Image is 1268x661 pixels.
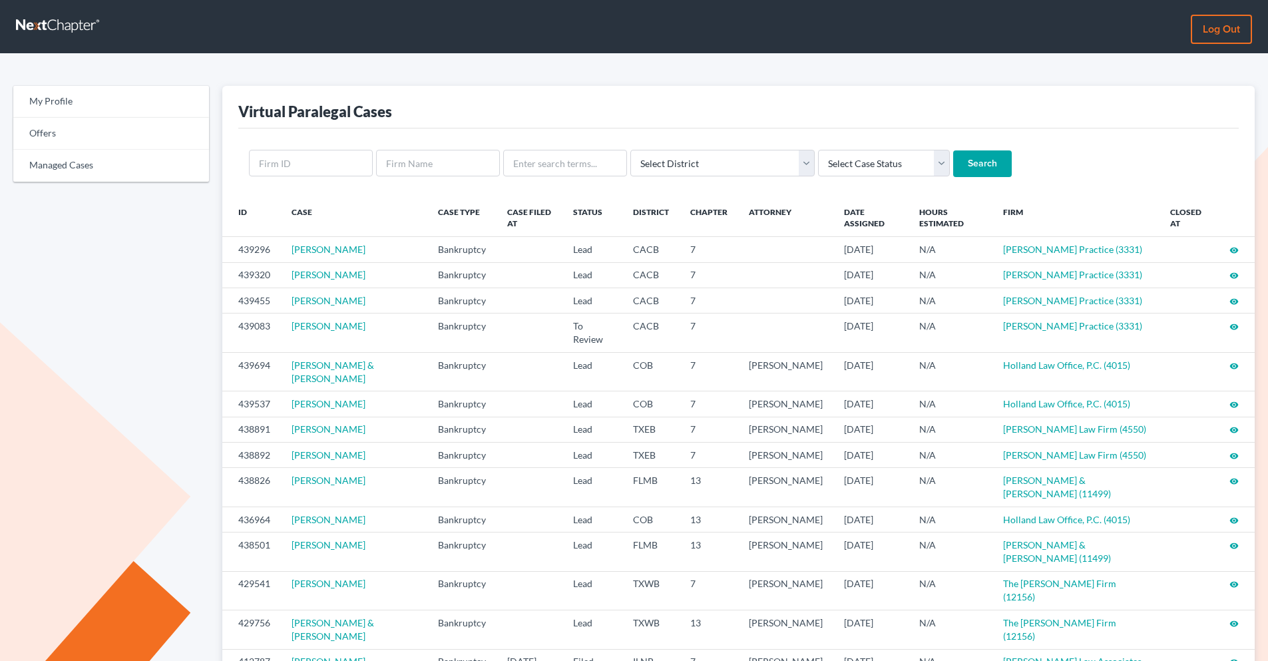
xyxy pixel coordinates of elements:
i: visibility [1229,451,1239,461]
td: Bankruptcy [427,443,497,468]
td: [PERSON_NAME] [738,610,833,649]
td: Lead [562,610,622,649]
i: visibility [1229,580,1239,589]
td: N/A [909,352,992,391]
td: N/A [909,443,992,468]
td: 7 [680,571,738,610]
input: Firm ID [249,150,373,176]
td: Lead [562,417,622,442]
td: Bankruptcy [427,314,497,352]
i: visibility [1229,322,1239,331]
a: visibility [1229,617,1239,628]
a: visibility [1229,449,1239,461]
th: Chapter [680,198,738,237]
td: 7 [680,391,738,417]
a: Holland Law Office, P.C. (4015) [1003,398,1130,409]
th: Case Type [427,198,497,237]
td: 438826 [222,468,281,507]
a: visibility [1229,244,1239,255]
td: Lead [562,288,622,314]
td: 439083 [222,314,281,352]
td: 7 [680,314,738,352]
td: TXEB [622,443,680,468]
a: visibility [1229,578,1239,589]
td: [DATE] [833,391,909,417]
a: [PERSON_NAME] Law Firm (4550) [1003,449,1146,461]
td: Bankruptcy [427,507,497,532]
td: Lead [562,262,622,288]
td: Lead [562,443,622,468]
td: [PERSON_NAME] [738,571,833,610]
td: Lead [562,571,622,610]
a: Offers [13,118,209,150]
a: [PERSON_NAME] Practice (3331) [1003,269,1142,280]
a: [PERSON_NAME] [292,423,365,435]
a: [PERSON_NAME] [292,514,365,525]
td: Lead [562,533,622,571]
a: visibility [1229,475,1239,486]
a: The [PERSON_NAME] Firm (12156) [1003,617,1116,642]
a: [PERSON_NAME] Practice (3331) [1003,244,1142,255]
td: 429541 [222,571,281,610]
input: Firm Name [376,150,500,176]
td: [DATE] [833,417,909,442]
td: 7 [680,352,738,391]
i: visibility [1229,425,1239,435]
td: 13 [680,507,738,532]
td: 438501 [222,533,281,571]
td: Bankruptcy [427,417,497,442]
td: 7 [680,417,738,442]
th: District [622,198,680,237]
a: [PERSON_NAME] [292,269,365,280]
td: FLMB [622,468,680,507]
i: visibility [1229,361,1239,371]
td: 429756 [222,610,281,649]
td: N/A [909,314,992,352]
td: 438892 [222,443,281,468]
a: Holland Law Office, P.C. (4015) [1003,359,1130,371]
a: visibility [1229,423,1239,435]
td: 7 [680,237,738,262]
td: [DATE] [833,288,909,314]
td: [DATE] [833,314,909,352]
th: Attorney [738,198,833,237]
input: Enter search terms... [503,150,627,176]
td: Bankruptcy [427,237,497,262]
td: COB [622,352,680,391]
a: [PERSON_NAME] [292,244,365,255]
td: 7 [680,262,738,288]
a: visibility [1229,359,1239,371]
a: The [PERSON_NAME] Firm (12156) [1003,578,1116,602]
td: [PERSON_NAME] [738,391,833,417]
td: Bankruptcy [427,610,497,649]
td: 7 [680,288,738,314]
a: visibility [1229,539,1239,551]
a: [PERSON_NAME] & [PERSON_NAME] (11499) [1003,475,1111,499]
td: N/A [909,288,992,314]
i: visibility [1229,516,1239,525]
i: visibility [1229,477,1239,486]
td: CACB [622,314,680,352]
td: CACB [622,262,680,288]
td: N/A [909,391,992,417]
td: [DATE] [833,533,909,571]
a: [PERSON_NAME] & [PERSON_NAME] [292,359,374,384]
td: Lead [562,507,622,532]
a: visibility [1229,514,1239,525]
a: [PERSON_NAME] [292,320,365,331]
td: TXWB [622,610,680,649]
td: CACB [622,237,680,262]
th: Case [281,198,427,237]
td: 439455 [222,288,281,314]
td: Bankruptcy [427,288,497,314]
td: [DATE] [833,443,909,468]
td: 13 [680,533,738,571]
a: [PERSON_NAME] & [PERSON_NAME] [292,617,374,642]
td: N/A [909,417,992,442]
td: [DATE] [833,352,909,391]
i: visibility [1229,297,1239,306]
td: N/A [909,262,992,288]
td: FLMB [622,533,680,571]
td: [PERSON_NAME] [738,443,833,468]
a: visibility [1229,320,1239,331]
